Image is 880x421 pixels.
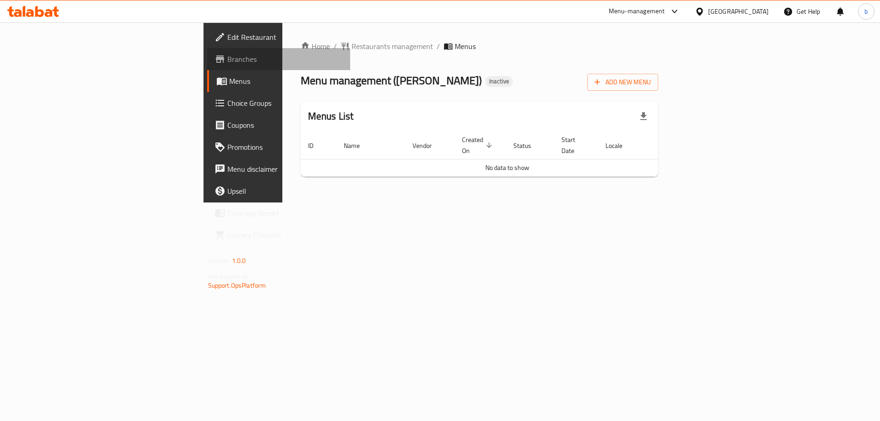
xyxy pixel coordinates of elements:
[232,255,246,267] span: 1.0.0
[485,162,529,174] span: No data to show
[308,109,354,123] h2: Menus List
[412,140,444,151] span: Vendor
[207,180,351,202] a: Upsell
[341,41,433,52] a: Restaurants management
[561,134,587,156] span: Start Date
[207,158,351,180] a: Menu disclaimer
[207,26,351,48] a: Edit Restaurant
[208,270,250,282] span: Get support on:
[708,6,769,16] div: [GEOGRAPHIC_DATA]
[462,134,495,156] span: Created On
[208,279,266,291] a: Support.OpsPlatform
[632,105,654,127] div: Export file
[485,76,513,87] div: Inactive
[207,114,351,136] a: Coupons
[344,140,372,151] span: Name
[308,140,325,151] span: ID
[207,224,351,246] a: Grocery Checklist
[352,41,433,52] span: Restaurants management
[207,48,351,70] a: Branches
[227,120,343,131] span: Coupons
[609,6,665,17] div: Menu-management
[301,131,714,177] table: enhanced table
[227,164,343,175] span: Menu disclaimer
[227,98,343,109] span: Choice Groups
[207,202,351,224] a: Coverage Report
[513,140,543,151] span: Status
[301,70,482,91] span: Menu management ( [PERSON_NAME] )
[594,77,651,88] span: Add New Menu
[207,136,351,158] a: Promotions
[227,208,343,219] span: Coverage Report
[455,41,476,52] span: Menus
[207,92,351,114] a: Choice Groups
[437,41,440,52] li: /
[587,74,658,91] button: Add New Menu
[227,54,343,65] span: Branches
[207,70,351,92] a: Menus
[208,255,231,267] span: Version:
[227,142,343,153] span: Promotions
[864,6,868,16] span: b
[645,131,714,159] th: Actions
[227,230,343,241] span: Grocery Checklist
[229,76,343,87] span: Menus
[227,32,343,43] span: Edit Restaurant
[301,41,659,52] nav: breadcrumb
[485,77,513,85] span: Inactive
[605,140,634,151] span: Locale
[227,186,343,197] span: Upsell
